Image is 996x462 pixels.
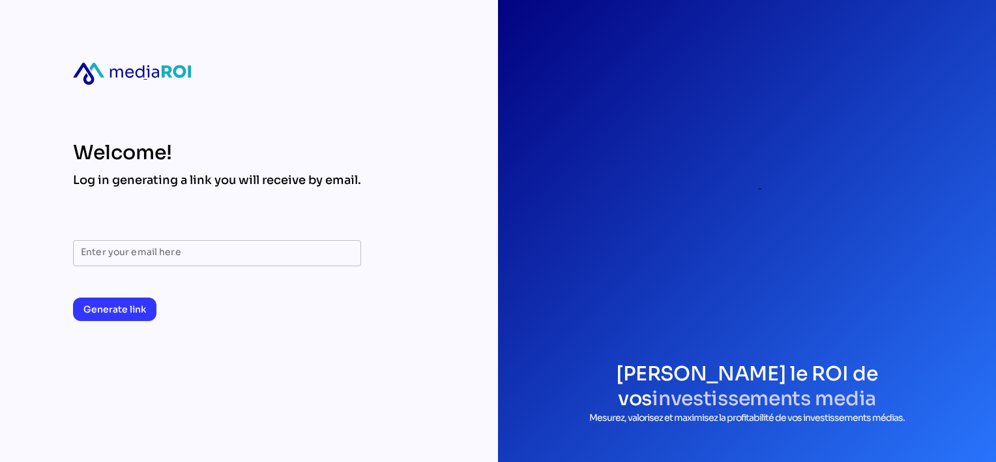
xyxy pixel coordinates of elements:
div: mediaroi [73,63,191,85]
span: investissements media [652,386,876,411]
div: login [600,42,894,335]
span: Generate link [83,301,146,317]
p: Mesurez, valorisez et maximisez la profitabilité de vos investissements médias. [524,411,970,425]
div: Log in generating a link you will receive by email. [73,172,361,188]
input: Enter your email here [81,240,353,266]
h1: [PERSON_NAME] le ROI de vos [524,362,970,411]
div: Welcome! [73,141,361,164]
button: Generate link [73,298,156,321]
